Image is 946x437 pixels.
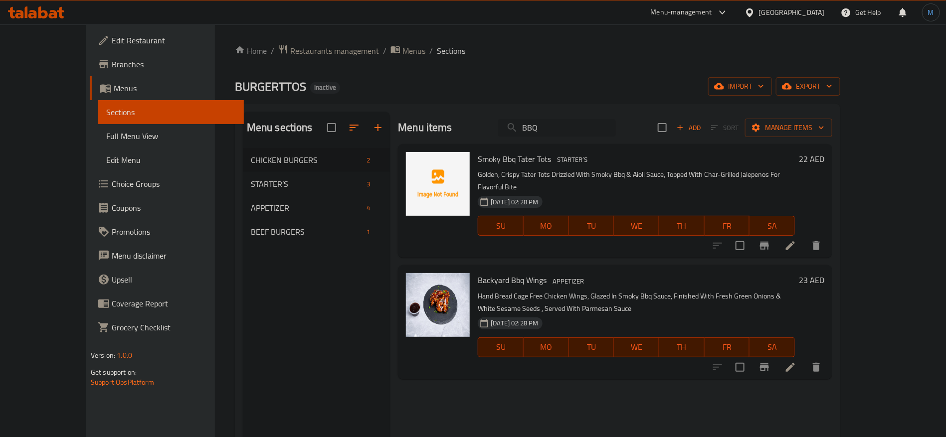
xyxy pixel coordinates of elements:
[406,273,470,337] img: Backyard Bbq Wings
[498,119,616,137] input: search
[243,220,390,244] div: BEEF BURGERS1
[243,196,390,220] div: APPETIZER4
[750,216,795,236] button: SA
[398,120,452,135] h2: Menu items
[235,45,267,57] a: Home
[251,154,363,166] span: CHICKEN BURGERS
[363,179,374,189] span: 3
[98,148,244,172] a: Edit Menu
[278,44,379,57] a: Restaurants management
[776,77,840,96] button: export
[549,275,588,287] div: APPETIZER
[402,45,425,57] span: Menus
[90,291,244,315] a: Coverage Report
[112,250,236,262] span: Menu disclaimer
[112,202,236,214] span: Coupons
[753,234,776,258] button: Branch-specific-item
[90,28,244,52] a: Edit Restaurant
[290,45,379,57] span: Restaurants management
[112,297,236,309] span: Coverage Report
[243,148,390,172] div: CHICKEN BURGERS2
[91,366,137,379] span: Get support on:
[804,355,828,379] button: delete
[705,120,745,136] span: Select section first
[310,82,340,94] div: Inactive
[114,82,236,94] span: Menus
[98,124,244,148] a: Full Menu View
[730,357,751,378] span: Select to update
[705,337,750,357] button: FR
[478,273,547,288] span: Backyard Bbq Wings
[524,216,569,236] button: MO
[363,203,374,213] span: 4
[363,227,374,237] span: 1
[90,76,244,100] a: Menus
[251,226,363,238] span: BEEF BURGERS
[569,216,614,236] button: TU
[663,340,701,354] span: TH
[652,117,673,138] span: Select section
[804,234,828,258] button: delete
[363,155,374,165] span: 2
[753,122,824,134] span: Manage items
[482,219,520,233] span: SU
[478,168,795,193] p: Golden, Crispy Tater Tots Drizzled With Smoky Bbq & Aioli Sauce, Topped With Char-Grilled Jalepen...
[614,216,659,236] button: WE
[784,361,796,373] a: Edit menu item
[928,7,934,18] span: M
[235,75,306,98] span: BURGERTTOS
[112,226,236,238] span: Promotions
[478,151,551,166] span: Smoky Bbq Tater Tots
[251,202,363,214] span: APPETIZER
[235,44,840,57] nav: breadcrumb
[390,44,425,57] a: Menus
[90,196,244,220] a: Coupons
[106,130,236,142] span: Full Menu View
[106,154,236,166] span: Edit Menu
[573,340,610,354] span: TU
[437,45,465,57] span: Sections
[754,340,791,354] span: SA
[569,337,614,357] button: TU
[753,355,776,379] button: Branch-specific-item
[759,7,825,18] div: [GEOGRAPHIC_DATA]
[708,77,772,96] button: import
[478,337,524,357] button: SU
[705,216,750,236] button: FR
[106,106,236,118] span: Sections
[251,178,363,190] span: STARTER’S
[478,216,524,236] button: SU
[549,276,588,287] span: APPETIZER
[429,45,433,57] li: /
[363,226,374,238] div: items
[90,172,244,196] a: Choice Groups
[112,34,236,46] span: Edit Restaurant
[528,219,565,233] span: MO
[614,337,659,357] button: WE
[90,244,244,268] a: Menu disclaimer
[91,376,154,389] a: Support.OpsPlatform
[271,45,274,57] li: /
[90,315,244,339] a: Grocery Checklist
[673,120,705,136] span: Add item
[784,240,796,252] a: Edit menu item
[651,6,712,18] div: Menu-management
[618,219,655,233] span: WE
[716,80,764,93] span: import
[247,120,313,135] h2: Menu sections
[243,144,390,248] nav: Menu sections
[663,219,701,233] span: TH
[553,154,591,165] span: STARTER’S
[754,219,791,233] span: SA
[363,178,374,190] div: items
[673,120,705,136] button: Add
[659,216,705,236] button: TH
[112,58,236,70] span: Branches
[366,116,390,140] button: Add section
[112,321,236,333] span: Grocery Checklist
[112,274,236,286] span: Upsell
[243,172,390,196] div: STARTER’S3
